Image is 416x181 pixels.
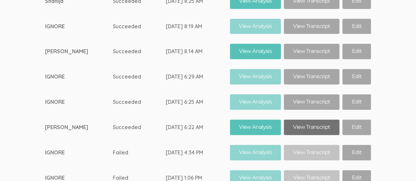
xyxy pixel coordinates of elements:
a: View Analysis [230,120,281,135]
a: View Analysis [230,94,281,110]
td: IGNORE [45,14,113,39]
td: [PERSON_NAME] [45,115,113,140]
a: View Analysis [230,145,281,160]
a: View Analysis [230,19,281,34]
iframe: Chat Widget [383,149,416,181]
a: View Transcript [284,19,339,34]
td: [DATE] 6:22 AM [166,115,230,140]
a: View Analysis [230,44,281,59]
a: Edit [342,145,371,160]
a: View Transcript [284,69,339,84]
a: Edit [342,44,371,59]
a: View Analysis [230,69,281,84]
td: Succeeded [113,89,166,115]
td: IGNORE [45,64,113,89]
td: [DATE] 4:34 PM [166,140,230,165]
td: [DATE] 8:19 AM [166,14,230,39]
td: Succeeded [113,64,166,89]
a: Edit [342,120,371,135]
a: View Transcript [284,44,339,59]
td: [PERSON_NAME] [45,39,113,64]
a: View Transcript [284,94,339,110]
td: IGNORE [45,140,113,165]
td: Failed [113,140,166,165]
a: View Transcript [284,120,339,135]
td: [DATE] 6:29 AM [166,64,230,89]
td: Succeeded [113,14,166,39]
a: Edit [342,94,371,110]
td: [DATE] 8:14 AM [166,39,230,64]
a: Edit [342,19,371,34]
a: Edit [342,69,371,84]
td: IGNORE [45,89,113,115]
td: Succeeded [113,39,166,64]
a: View Transcript [284,145,339,160]
td: Succeeded [113,115,166,140]
td: [DATE] 6:25 AM [166,89,230,115]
